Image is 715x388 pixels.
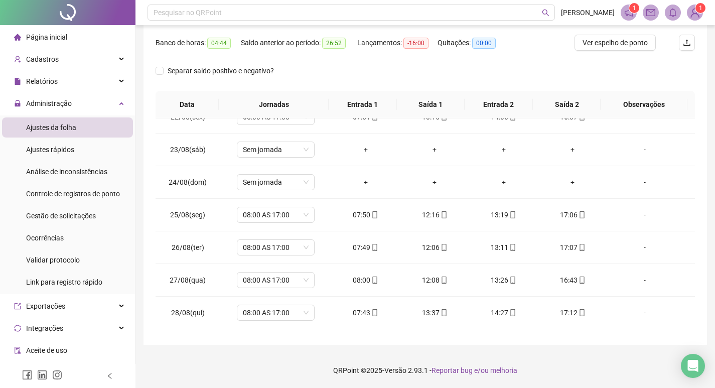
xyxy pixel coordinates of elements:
span: instagram [52,370,62,380]
span: 28/08(qui) [171,309,205,317]
span: upload [683,39,691,47]
span: Gestão de solicitações [26,212,96,220]
span: [PERSON_NAME] [561,7,615,18]
span: 26/08(ter) [172,243,204,251]
span: mobile [578,244,586,251]
div: - [615,307,674,318]
div: 07:49 [339,242,392,253]
span: lock [14,100,21,107]
span: Validar protocolo [26,256,80,264]
img: 90566 [687,5,702,20]
div: - [615,177,674,188]
span: mobile [370,277,378,284]
th: Data [156,91,219,118]
span: mobile [508,244,516,251]
div: + [546,144,600,155]
sup: 1 [629,3,639,13]
span: Administração [26,99,72,107]
span: 08:00 AS 17:00 [243,273,309,288]
span: Ver espelho de ponto [583,37,648,48]
div: + [408,144,461,155]
span: 24/08(dom) [169,178,207,186]
span: Aceite de uso [26,346,67,354]
div: 14:27 [477,307,530,318]
div: Saldo anterior ao período: [241,37,357,49]
div: + [408,177,461,188]
div: 17:06 [546,209,600,220]
span: Ajustes da folha [26,123,76,132]
div: + [477,144,530,155]
span: 08:00 AS 17:00 [243,305,309,320]
span: mobile [508,211,516,218]
th: Entrada 1 [329,91,397,118]
span: bell [668,8,677,17]
th: Saída 2 [533,91,601,118]
span: Sem jornada [243,142,309,157]
span: Análise de inconsistências [26,168,107,176]
th: Saída 1 [397,91,465,118]
th: Observações [601,91,687,118]
span: mobile [440,309,448,316]
div: 12:06 [408,242,461,253]
div: 13:19 [477,209,530,220]
span: user-add [14,56,21,63]
div: Lançamentos: [357,37,438,49]
div: Open Intercom Messenger [681,354,705,378]
sup: Atualize o seu contato no menu Meus Dados [695,3,705,13]
span: 08:00 AS 17:00 [243,207,309,222]
span: mobile [440,211,448,218]
span: Reportar bug e/ou melhoria [432,366,517,374]
span: mobile [370,309,378,316]
th: Entrada 2 [465,91,533,118]
span: mobile [508,277,516,284]
span: 26:52 [322,38,346,49]
span: Controle de registros de ponto [26,190,120,198]
div: 17:07 [546,242,600,253]
span: -16:00 [403,38,428,49]
span: mobile [578,309,586,316]
span: mobile [578,277,586,284]
span: Link para registro rápido [26,278,102,286]
div: + [339,177,392,188]
div: Banco de horas: [156,37,241,49]
span: 00:00 [472,38,496,49]
span: Cadastros [26,55,59,63]
span: sync [14,325,21,332]
span: home [14,34,21,41]
span: Relatórios [26,77,58,85]
div: 08:00 [339,275,392,286]
span: Separar saldo positivo e negativo? [164,65,278,76]
span: 08:00 AS 17:00 [243,240,309,255]
div: - [615,242,674,253]
span: Sem jornada [243,175,309,190]
span: notification [624,8,633,17]
span: mobile [370,211,378,218]
div: + [339,144,392,155]
span: Exportações [26,302,65,310]
span: facebook [22,370,32,380]
span: 1 [633,5,636,12]
span: 27/08(qua) [170,276,206,284]
span: mobile [440,244,448,251]
button: Ver espelho de ponto [575,35,656,51]
span: export [14,303,21,310]
span: mobile [508,309,516,316]
div: 07:43 [339,307,392,318]
span: search [542,9,549,17]
span: mobile [370,244,378,251]
div: - [615,209,674,220]
span: file [14,78,21,85]
div: 07:50 [339,209,392,220]
div: 13:26 [477,275,530,286]
span: Versão [384,366,406,374]
span: 23/08(sáb) [170,146,206,154]
span: Integrações [26,324,63,332]
span: left [106,372,113,379]
div: - [615,144,674,155]
th: Jornadas [219,91,328,118]
div: 17:12 [546,307,600,318]
div: 12:16 [408,209,461,220]
span: mobile [440,277,448,284]
div: 12:08 [408,275,461,286]
div: Quitações: [438,37,508,49]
